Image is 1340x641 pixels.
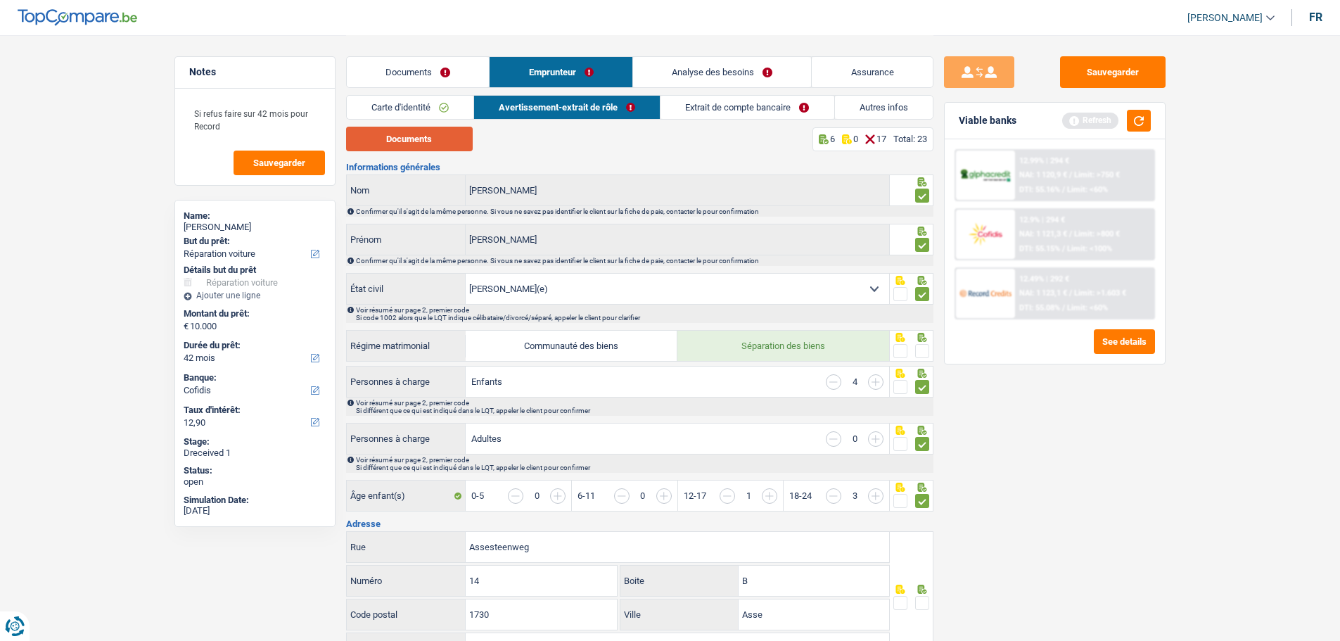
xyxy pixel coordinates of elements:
span: Limit: <60% [1067,303,1108,312]
label: Âge enfant(s) [347,481,466,511]
label: Séparation des biens [677,331,889,361]
img: TopCompare Logo [18,9,137,26]
div: open [184,476,326,488]
div: Refresh [1062,113,1118,128]
label: Rue [347,532,466,562]
a: Autres infos [835,96,933,119]
label: Durée du prêt: [184,340,324,351]
button: See details [1094,329,1155,354]
p: Si différent que ce qui est indiqué dans le LQT, appeler le client pour confirmer [356,464,932,471]
p: 0 [853,134,858,144]
button: Sauvegarder [234,151,325,175]
span: € [184,321,189,332]
a: Documents [347,57,490,87]
label: 0-5 [471,491,484,500]
span: DTI: 55.08% [1019,303,1060,312]
span: DTI: 55.15% [1019,244,1060,253]
span: / [1062,244,1065,253]
label: Adultes [471,434,502,443]
div: Voir résumé sur page 2, premier code [356,306,932,322]
label: Communauté des biens [466,331,677,361]
span: / [1069,288,1072,298]
span: Limit: >750 € [1074,170,1120,179]
div: Stage: [184,436,326,448]
img: AlphaCredit [959,167,1012,184]
img: Record Credits [959,280,1012,306]
span: / [1069,170,1072,179]
label: Code postal [347,599,466,630]
h3: Informations générales [346,163,933,172]
label: Banque: [184,372,324,383]
div: Voir résumé sur page 2, premier code [356,456,932,471]
span: / [1062,185,1065,194]
div: Voir résumé sur page 2, premier code [356,399,932,414]
div: Total: 23 [893,134,927,144]
span: Sauvegarder [253,158,305,167]
label: Personnes à charge [347,424,466,454]
div: Dreceived 1 [184,448,326,459]
button: Documents [346,127,473,151]
span: Limit: <100% [1067,244,1112,253]
img: Cofidis [959,221,1012,247]
div: Name: [184,210,326,222]
span: DTI: 55.16% [1019,185,1060,194]
a: Carte d'identité [347,96,473,119]
label: Nom [347,175,466,205]
label: Prénom [347,224,466,255]
label: Régime matrimonial [347,335,466,357]
span: NAI: 1 120,9 € [1019,170,1067,179]
div: Confirmer qu'il s'agit de la même personne. Si vous ne savez pas identifier le client sur la fich... [356,208,932,215]
label: État civil [347,274,466,304]
a: Extrait de compte bancaire [661,96,834,119]
a: Analyse des besoins [633,57,812,87]
div: 0 [530,491,543,500]
p: 17 [876,134,886,144]
div: Simulation Date: [184,495,326,506]
a: Avertissement-extrait de rôle [474,96,660,119]
div: 4 [848,377,861,386]
span: [PERSON_NAME] [1187,12,1263,24]
label: Numéro [347,566,466,596]
div: 12.99% | 294 € [1019,156,1069,165]
a: Emprunteur [490,57,632,87]
label: Personnes à charge [347,367,466,397]
div: Ajouter une ligne [184,291,326,300]
button: Sauvegarder [1060,56,1166,88]
span: Limit: <60% [1067,185,1108,194]
div: fr [1309,11,1322,24]
span: NAI: 1 121,3 € [1019,229,1067,239]
div: Confirmer qu'il s'agit de la même personne. Si vous ne savez pas identifier le client sur la fich... [356,257,932,265]
div: 12.9% | 294 € [1019,215,1065,224]
span: Limit: >1.603 € [1074,288,1126,298]
label: Enfants [471,377,502,386]
div: 0 [848,434,861,443]
a: [PERSON_NAME] [1176,6,1275,30]
div: Viable banks [959,115,1016,127]
p: Si code 1002 alors que le LQT indique célibataire/divorcé/séparé, appeler le client pour clarifier [356,314,932,322]
label: Boite [620,566,739,596]
span: / [1069,229,1072,239]
label: Ville [620,599,739,630]
span: Limit: >800 € [1074,229,1120,239]
p: 6 [830,134,835,144]
div: [PERSON_NAME] [184,222,326,233]
h5: Notes [189,66,321,78]
div: [DATE] [184,505,326,516]
h3: Adresse [346,519,933,528]
div: Status: [184,465,326,476]
label: But du prêt: [184,236,324,247]
div: Détails but du prêt [184,265,326,276]
div: 12.49% | 292 € [1019,274,1069,284]
p: Si différent que ce qui est indiqué dans le LQT, appeler le client pour confirmer [356,407,932,414]
label: Montant du prêt: [184,308,324,319]
span: / [1062,303,1065,312]
span: NAI: 1 123,1 € [1019,288,1067,298]
label: Taux d'intérêt: [184,405,324,416]
a: Assurance [812,57,933,87]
